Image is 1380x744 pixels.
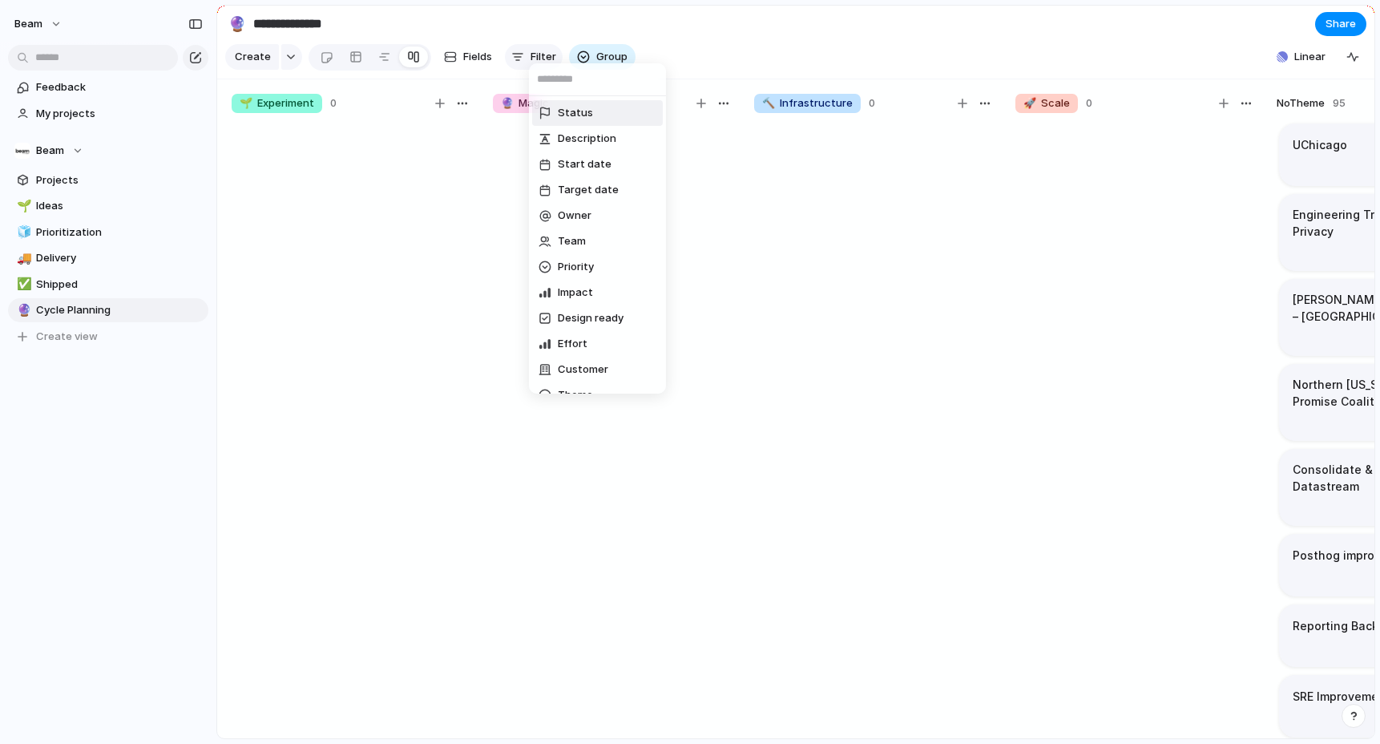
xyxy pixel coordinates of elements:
[558,387,593,403] span: Theme
[558,285,593,301] span: Impact
[558,259,594,275] span: Priority
[558,233,586,249] span: Team
[558,336,587,352] span: Effort
[558,156,611,172] span: Start date
[558,362,608,378] span: Customer
[558,105,593,121] span: Status
[558,182,619,198] span: Target date
[558,208,591,224] span: Owner
[558,131,616,147] span: Description
[558,310,623,326] span: Design ready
